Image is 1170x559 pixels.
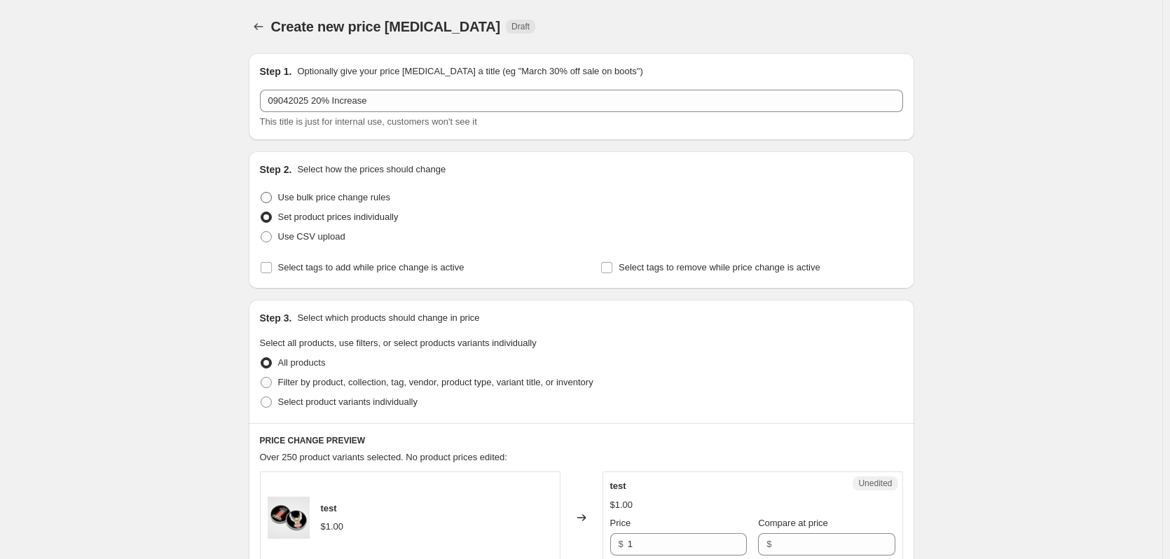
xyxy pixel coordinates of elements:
span: $ [619,539,624,549]
img: 8002954-number-one-coin_80x.png [268,497,310,539]
span: Select tags to remove while price change is active [619,262,820,272]
span: $ [766,539,771,549]
span: Select all products, use filters, or select products variants individually [260,338,537,348]
button: Price change jobs [249,17,268,36]
span: Filter by product, collection, tag, vendor, product type, variant title, or inventory [278,377,593,387]
span: Set product prices individually [278,212,399,222]
span: Use bulk price change rules [278,192,390,202]
span: Create new price [MEDICAL_DATA] [271,19,501,34]
span: Compare at price [758,518,828,528]
span: Draft [511,21,530,32]
h2: Step 3. [260,311,292,325]
h6: PRICE CHANGE PREVIEW [260,435,903,446]
span: Price [610,518,631,528]
span: Select tags to add while price change is active [278,262,464,272]
span: Over 250 product variants selected. No product prices edited: [260,452,507,462]
span: Unedited [858,478,892,489]
span: This title is just for internal use, customers won't see it [260,116,477,127]
span: test [610,481,626,491]
p: Select how the prices should change [297,163,446,177]
div: $1.00 [321,520,344,534]
span: Use CSV upload [278,231,345,242]
span: All products [278,357,326,368]
p: Optionally give your price [MEDICAL_DATA] a title (eg "March 30% off sale on boots") [297,64,642,78]
span: test [321,503,337,513]
p: Select which products should change in price [297,311,479,325]
h2: Step 2. [260,163,292,177]
h2: Step 1. [260,64,292,78]
input: 30% off holiday sale [260,90,903,112]
div: $1.00 [610,498,633,512]
span: Select product variants individually [278,396,418,407]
